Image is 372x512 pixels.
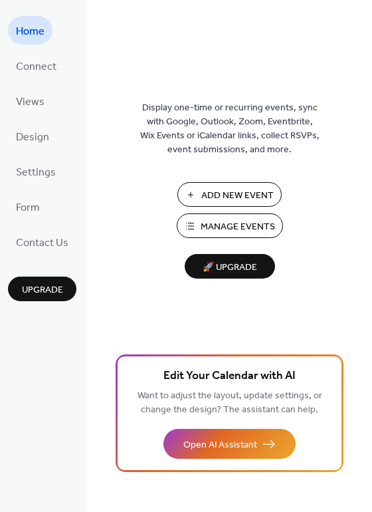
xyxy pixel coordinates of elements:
[201,189,274,203] span: Add New Event
[177,182,282,207] button: Add New Event
[140,101,320,157] span: Display one-time or recurring events, sync with Google, Outlook, Zoom, Eventbrite, Wix Events or ...
[8,51,64,80] a: Connect
[163,429,296,459] button: Open AI Assistant
[183,438,257,452] span: Open AI Assistant
[138,387,322,419] span: Want to adjust the layout, update settings, or change the design? The assistant can help.
[16,197,40,218] span: Form
[16,21,45,42] span: Home
[177,213,283,238] button: Manage Events
[8,227,76,256] a: Contact Us
[8,277,76,301] button: Upgrade
[185,254,275,279] button: 🚀 Upgrade
[22,283,63,297] span: Upgrade
[16,92,45,112] span: Views
[8,16,52,45] a: Home
[8,86,52,115] a: Views
[8,157,64,186] a: Settings
[16,127,49,148] span: Design
[8,192,48,221] a: Form
[201,220,275,234] span: Manage Events
[16,162,56,183] span: Settings
[163,367,296,386] span: Edit Your Calendar with AI
[16,57,56,77] span: Connect
[8,122,57,150] a: Design
[16,233,68,253] span: Contact Us
[193,259,267,277] span: 🚀 Upgrade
